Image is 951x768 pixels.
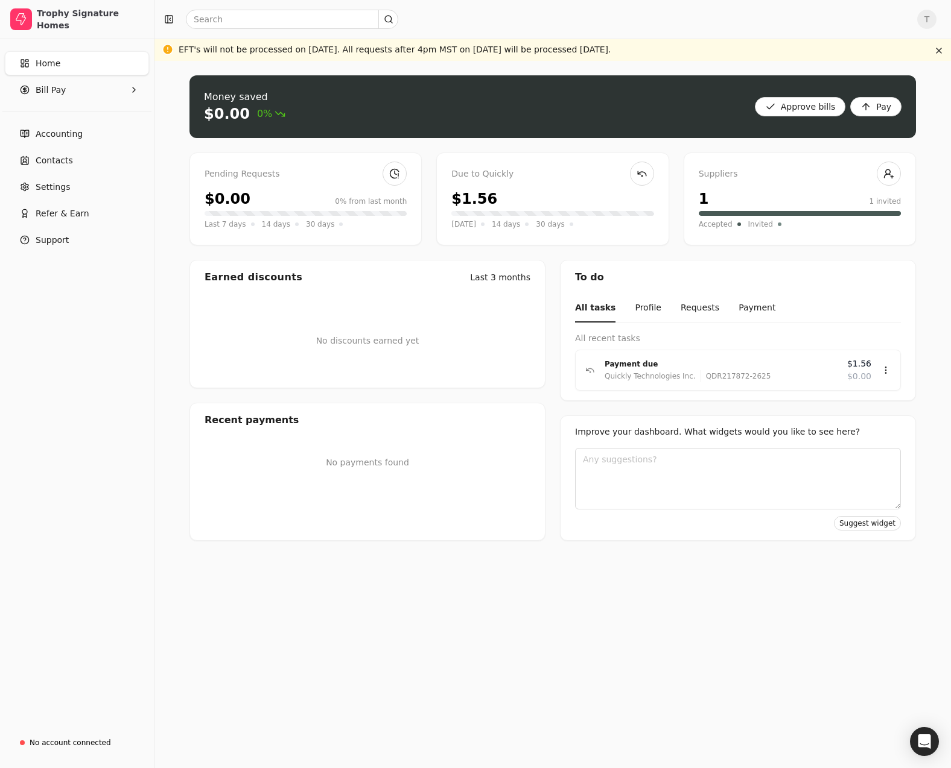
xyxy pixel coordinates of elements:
div: Improve your dashboard. What widgets would you like to see here? [575,426,901,438]
span: Accepted [699,218,733,230]
a: Settings [5,175,149,199]
span: Settings [36,181,70,194]
div: Recent payments [190,403,545,437]
span: 14 days [262,218,290,230]
span: Support [36,234,69,247]
p: No payments found [205,456,530,469]
div: $0.00 [204,104,250,124]
button: Bill Pay [5,78,149,102]
div: 0% from last month [335,196,407,207]
div: QDR217872-2625 [701,370,771,382]
span: 14 days [492,218,520,230]
a: No account connected [5,732,149,754]
div: $1.56 [451,188,497,210]
button: Payment [739,294,775,323]
button: Pay [850,97,902,116]
span: $1.56 [847,357,871,370]
a: Home [5,51,149,75]
span: Contacts [36,154,73,167]
button: Requests [681,294,719,323]
span: 0% [257,107,285,121]
div: $0.00 [205,188,250,210]
input: Search [186,10,398,29]
div: No discounts earned yet [316,315,419,367]
span: Refer & Earn [36,207,89,220]
div: Quickly Technologies Inc. [605,370,696,382]
button: Profile [635,294,661,323]
button: Support [5,228,149,252]
div: 1 invited [869,196,901,207]
span: Accounting [36,128,83,140]
span: Home [36,57,60,70]
button: T [917,10,937,29]
div: Payment due [605,358,838,370]
span: $0.00 [847,370,871,383]
a: Contacts [5,148,149,172]
span: 30 days [536,218,564,230]
span: [DATE] [451,218,476,230]
span: Last 7 days [205,218,246,230]
div: To do [561,260,915,294]
div: 1 [699,188,709,210]
div: Suppliers [699,168,901,181]
button: Approve bills [755,97,846,116]
div: Last 3 months [470,271,530,284]
div: Pending Requests [205,168,407,181]
div: Money saved [204,90,285,104]
div: Earned discounts [205,270,302,285]
div: Due to Quickly [451,168,654,181]
div: All recent tasks [575,332,901,345]
div: EFT's will not be processed on [DATE]. All requests after 4pm MST on [DATE] will be processed [DA... [179,43,611,56]
span: Bill Pay [36,84,66,96]
button: All tasks [575,294,615,323]
span: 30 days [306,218,334,230]
button: Refer & Earn [5,201,149,225]
div: No account connected [30,737,111,748]
span: Invited [748,218,773,230]
div: Open Intercom Messenger [910,727,939,756]
button: Suggest widget [834,516,901,530]
a: Accounting [5,122,149,146]
div: Trophy Signature Homes [37,7,144,31]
